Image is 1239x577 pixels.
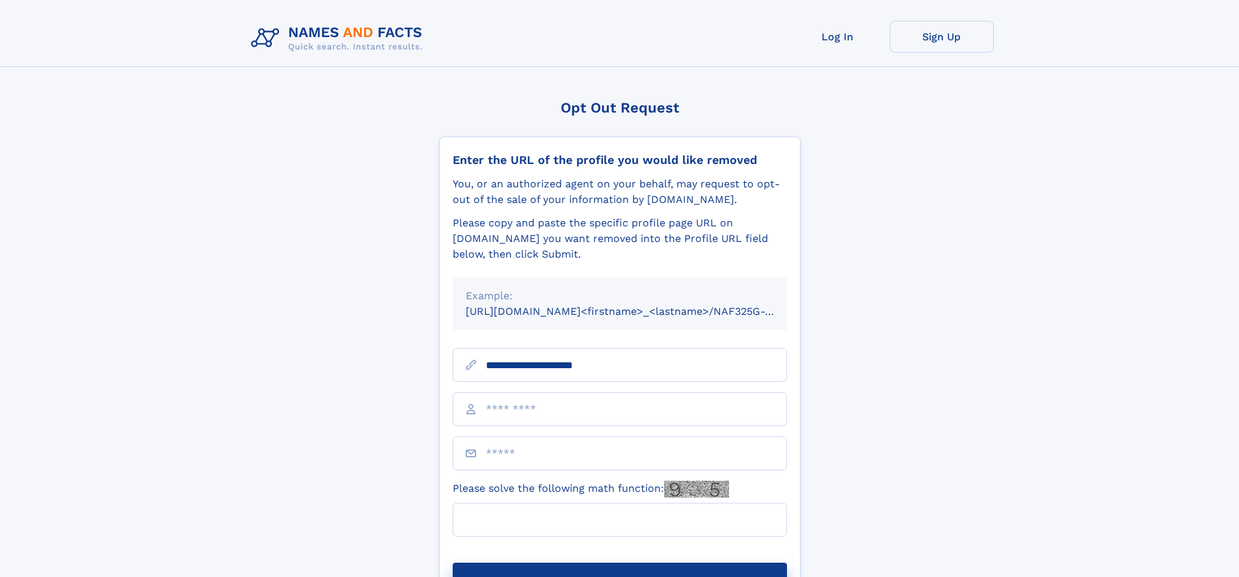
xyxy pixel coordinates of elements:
div: Opt Out Request [439,100,801,116]
div: Example: [466,288,774,304]
img: Logo Names and Facts [246,21,433,56]
div: Enter the URL of the profile you would like removed [453,153,787,167]
small: [URL][DOMAIN_NAME]<firstname>_<lastname>/NAF325G-xxxxxxxx [466,305,812,317]
div: You, or an authorized agent on your behalf, may request to opt-out of the sale of your informatio... [453,176,787,208]
a: Sign Up [890,21,994,53]
label: Please solve the following math function: [453,481,729,498]
div: Please copy and paste the specific profile page URL on [DOMAIN_NAME] you want removed into the Pr... [453,215,787,262]
a: Log In [786,21,890,53]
